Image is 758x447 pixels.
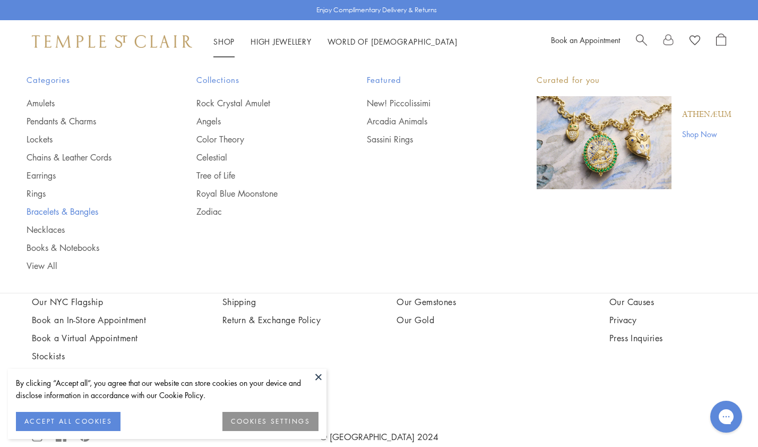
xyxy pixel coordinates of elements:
[196,151,324,163] a: Celestial
[27,242,154,254] a: Books & Notebooks
[16,377,318,401] div: By clicking “Accept all”, you agree that our website can store cookies on your device and disclos...
[251,36,312,47] a: High JewelleryHigh Jewellery
[27,206,154,217] a: Bracelets & Bangles
[397,296,533,308] a: Our Gemstones
[682,128,731,140] a: Shop Now
[27,224,154,235] a: Necklaces
[636,33,647,49] a: Search
[32,35,192,48] img: Temple St. Clair
[222,314,321,326] a: Return & Exchange Policy
[690,33,700,49] a: View Wishlist
[682,109,731,121] a: Athenæum
[367,97,494,109] a: New! Piccolissimi
[196,206,324,217] a: Zodiac
[320,431,438,443] a: © [GEOGRAPHIC_DATA] 2024
[27,73,154,87] span: Categories
[551,35,620,45] a: Book an Appointment
[537,73,731,87] p: Curated for you
[222,412,318,431] button: COOKIES SETTINGS
[32,332,146,344] a: Book a Virtual Appointment
[196,73,324,87] span: Collections
[367,115,494,127] a: Arcadia Animals
[27,133,154,145] a: Lockets
[27,97,154,109] a: Amulets
[32,296,146,308] a: Our NYC Flagship
[16,412,120,431] button: ACCEPT ALL COOKIES
[609,332,726,344] a: Press Inquiries
[32,350,146,362] a: Stockists
[213,36,235,47] a: ShopShop
[316,5,437,15] p: Enjoy Complimentary Delivery & Returns
[196,97,324,109] a: Rock Crystal Amulet
[196,170,324,181] a: Tree of Life
[367,73,494,87] span: Featured
[609,296,726,308] a: Our Causes
[397,314,533,326] a: Our Gold
[27,115,154,127] a: Pendants & Charms
[705,397,747,436] iframe: Gorgias live chat messenger
[222,296,321,308] a: Shipping
[196,188,324,199] a: Royal Blue Moonstone
[213,35,458,48] nav: Main navigation
[328,36,458,47] a: World of [DEMOGRAPHIC_DATA]World of [DEMOGRAPHIC_DATA]
[32,314,146,326] a: Book an In-Store Appointment
[27,151,154,163] a: Chains & Leather Cords
[27,260,154,272] a: View All
[367,133,494,145] a: Sassini Rings
[27,188,154,199] a: Rings
[196,133,324,145] a: Color Theory
[27,170,154,181] a: Earrings
[716,33,726,49] a: Open Shopping Bag
[196,115,324,127] a: Angels
[609,314,726,326] a: Privacy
